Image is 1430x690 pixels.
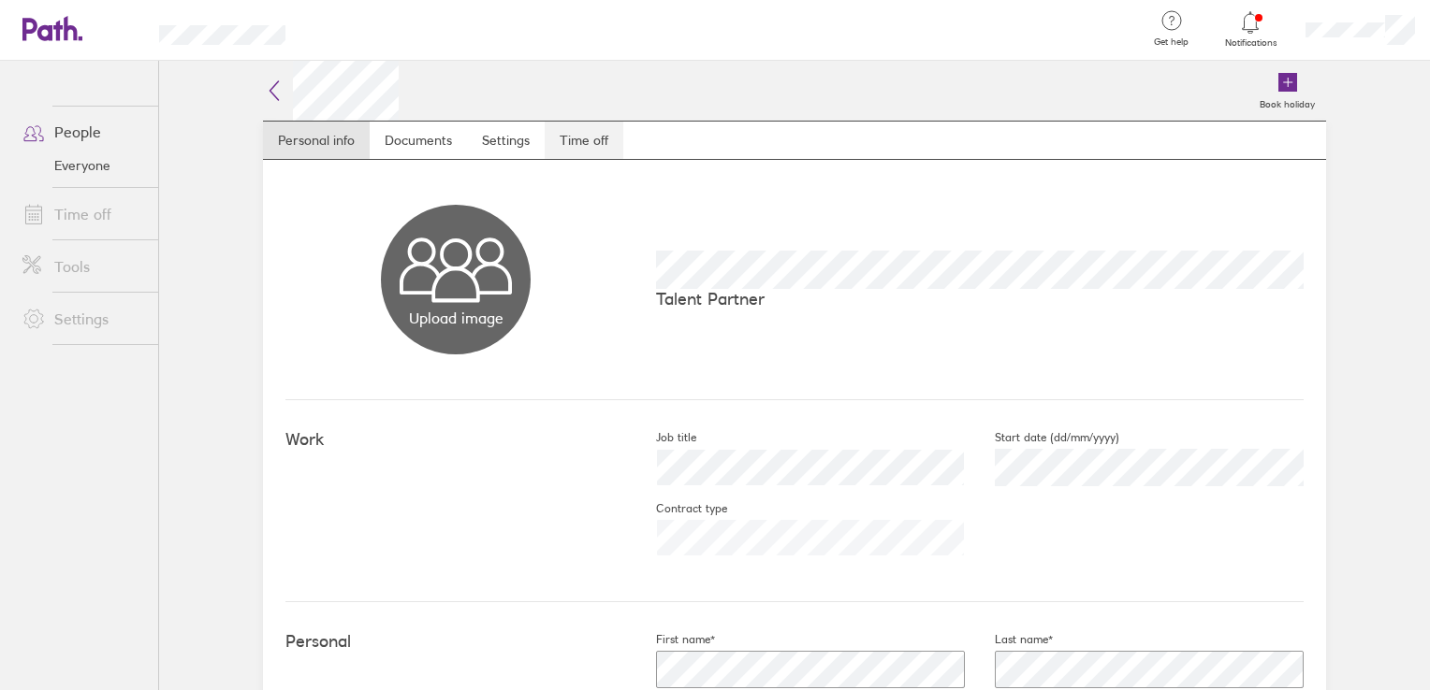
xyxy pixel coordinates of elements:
a: Settings [7,300,158,338]
a: Settings [467,122,545,159]
a: People [7,113,158,151]
label: First name* [626,632,715,647]
label: Job title [626,430,696,445]
label: Start date (dd/mm/yyyy) [965,430,1119,445]
a: Time off [545,122,623,159]
a: Everyone [7,151,158,180]
a: Time off [7,195,158,233]
label: Contract type [626,501,727,516]
h4: Work [285,430,626,450]
a: Notifications [1220,9,1281,49]
a: Book holiday [1248,61,1326,121]
span: Notifications [1220,37,1281,49]
span: Get help [1141,36,1202,48]
h4: Personal [285,632,626,652]
a: Personal info [263,122,370,159]
label: Last name* [965,632,1053,647]
a: Documents [370,122,467,159]
p: Talent Partner [656,289,1304,309]
label: Book holiday [1248,93,1326,110]
a: Tools [7,248,158,285]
